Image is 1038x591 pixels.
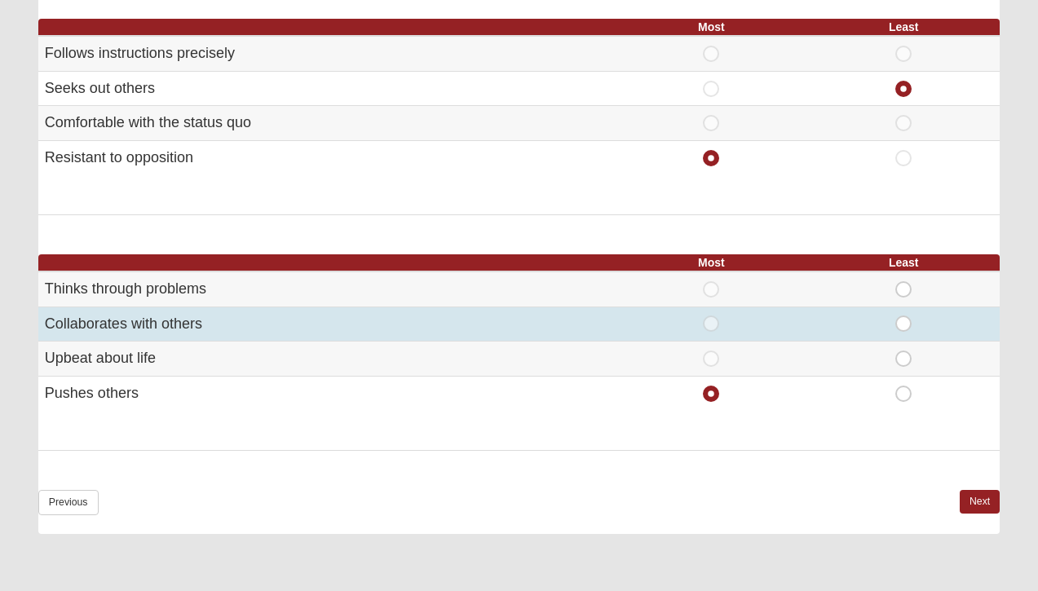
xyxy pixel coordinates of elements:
[615,254,807,271] th: Most
[38,376,616,410] td: Pushes others
[38,141,616,175] td: Resistant to opposition
[38,271,616,307] td: Thinks through problems
[38,307,616,342] td: Collaborates with others
[38,36,616,71] td: Follows instructions precisely
[38,342,616,377] td: Upbeat about life
[960,490,1000,514] a: Next
[38,71,616,106] td: Seeks out others
[615,19,807,36] th: Most
[38,106,616,141] td: Comfortable with the status quo
[807,254,1000,271] th: Least
[807,19,1000,36] th: Least
[38,490,99,515] a: Previous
